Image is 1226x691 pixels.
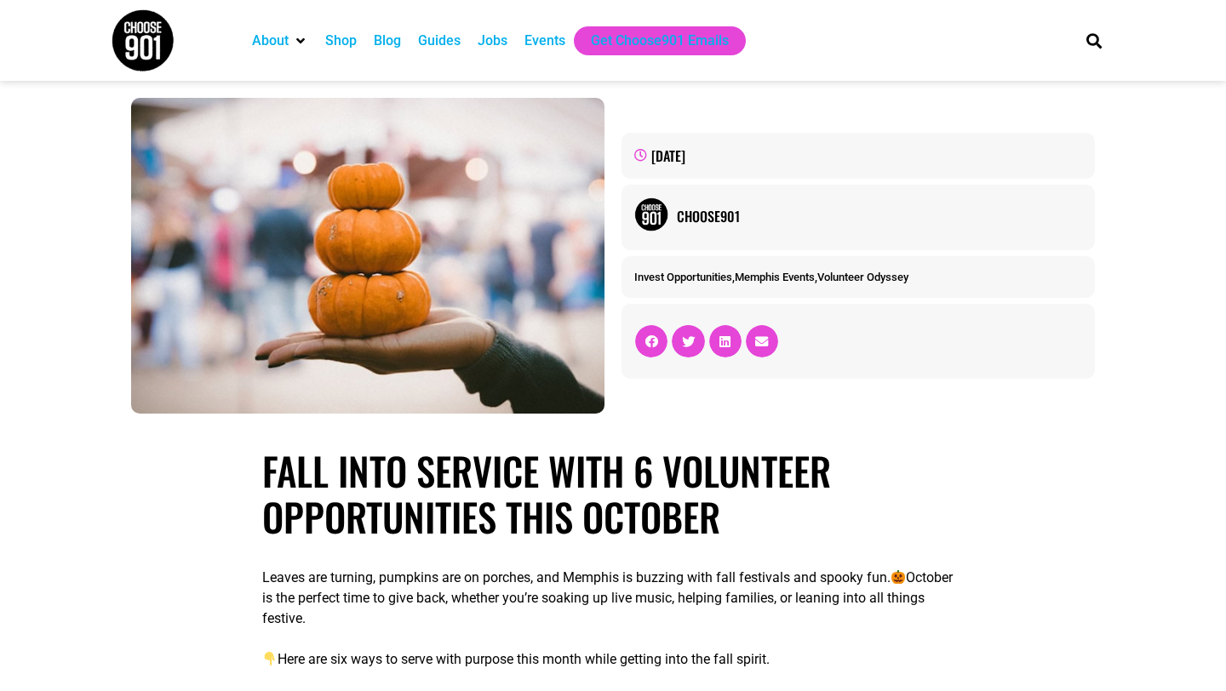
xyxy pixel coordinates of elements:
time: [DATE] [651,146,685,166]
a: Jobs [478,31,507,51]
a: Events [524,31,565,51]
img: 👇 [263,652,277,665]
a: About [252,31,289,51]
div: Share on twitter [672,325,704,357]
img: Picture of Choose901 [634,197,668,231]
a: Get Choose901 Emails [591,31,729,51]
a: Memphis Events [735,271,815,283]
span: Here are six ways to serve with purpose this month while getting into the fall spirit. [262,651,770,667]
div: Search [1080,26,1109,54]
a: Volunteer Odyssey [817,271,908,283]
a: Guides [418,31,461,51]
span: , , [634,271,908,283]
nav: Main nav [243,26,1057,55]
span: Leaves are turning, pumpkins are on porches, and Memphis is buzzing with fall festivals and spook... [262,569,953,626]
div: Share on linkedin [709,325,742,357]
img: 🎃 [891,570,905,584]
a: Blog [374,31,401,51]
div: Share on facebook [635,325,667,357]
a: Invest Opportunities [634,271,732,283]
h1: Fall into service with 6 volunteer opportunities this October [262,448,964,540]
div: About [243,26,317,55]
a: Choose901 [677,206,1082,226]
div: Share on email [746,325,778,357]
a: Shop [325,31,357,51]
